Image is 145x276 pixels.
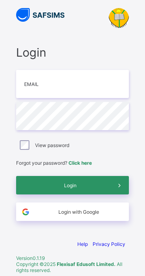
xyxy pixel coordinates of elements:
[77,241,88,247] a: Help
[93,241,125,247] a: Privacy Policy
[68,160,92,166] a: Click here
[16,255,129,261] span: Version 0.1.19
[35,142,69,148] label: View password
[57,261,116,267] strong: Flexisaf Edusoft Limited.
[30,182,110,188] span: Login
[16,8,64,22] img: SAFSIMS Logo
[16,160,92,166] span: Forgot your password?
[35,209,123,215] span: Login with Google
[16,45,129,59] span: Login
[21,207,30,217] img: google.396cfc9801f0270233282035f929180a.svg
[16,261,122,273] span: Copyright © 2025 All rights reserved.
